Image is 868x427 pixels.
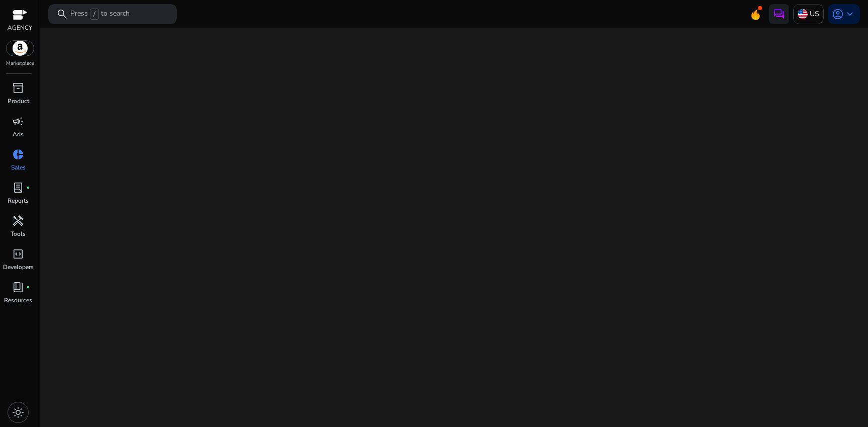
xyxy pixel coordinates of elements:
p: Marketplace [6,60,34,67]
img: us.svg [798,9,808,19]
p: Ads [13,130,24,139]
span: donut_small [12,148,24,160]
span: / [90,9,99,20]
p: Press to search [70,9,130,20]
span: search [56,8,68,20]
p: Reports [8,196,29,205]
span: code_blocks [12,248,24,260]
span: keyboard_arrow_down [844,8,856,20]
p: Product [8,97,29,106]
span: fiber_manual_record [26,285,30,289]
span: inventory_2 [12,82,24,94]
span: fiber_manual_record [26,186,30,190]
p: Tools [11,229,26,238]
span: light_mode [12,406,24,418]
p: US [810,5,819,23]
p: AGENCY [8,23,32,32]
span: campaign [12,115,24,127]
img: amazon.svg [7,41,34,56]
span: handyman [12,215,24,227]
p: Developers [3,263,34,272]
span: lab_profile [12,182,24,194]
span: book_4 [12,281,24,293]
p: Sales [11,163,26,172]
span: account_circle [832,8,844,20]
p: Resources [4,296,32,305]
